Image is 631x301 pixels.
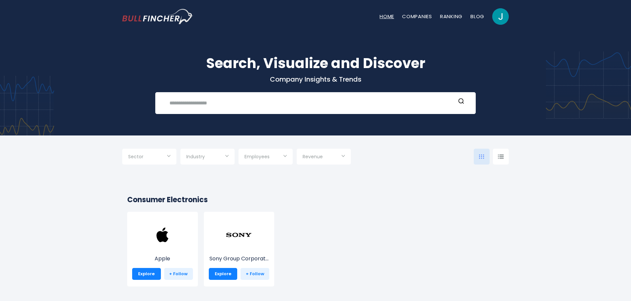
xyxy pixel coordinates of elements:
[186,151,229,163] input: Selection
[209,255,270,263] p: Sony Group Corporation
[470,13,484,20] a: Blog
[149,222,176,248] img: AAPL.png
[380,13,394,20] a: Home
[402,13,432,20] a: Companies
[128,154,143,160] span: Sector
[303,154,323,160] span: Revenue
[226,222,252,248] img: SONY.png
[132,268,161,280] a: Explore
[122,9,193,24] a: Go to homepage
[122,9,193,24] img: bullfincher logo
[303,151,345,163] input: Selection
[186,154,205,160] span: Industry
[244,151,287,163] input: Selection
[209,268,238,280] a: Explore
[440,13,463,20] a: Ranking
[241,268,269,280] a: + Follow
[122,53,509,74] h1: Search, Visualize and Discover
[209,234,270,263] a: Sony Group Corporat...
[127,194,504,205] h2: Consumer Electronics
[122,75,509,84] p: Company Insights & Trends
[128,151,170,163] input: Selection
[457,98,465,106] button: Search
[244,154,270,160] span: Employees
[164,268,193,280] a: + Follow
[479,154,484,159] img: icon-comp-grid.svg
[132,234,193,263] a: Apple
[132,255,193,263] p: Apple
[498,154,504,159] img: icon-comp-list-view.svg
